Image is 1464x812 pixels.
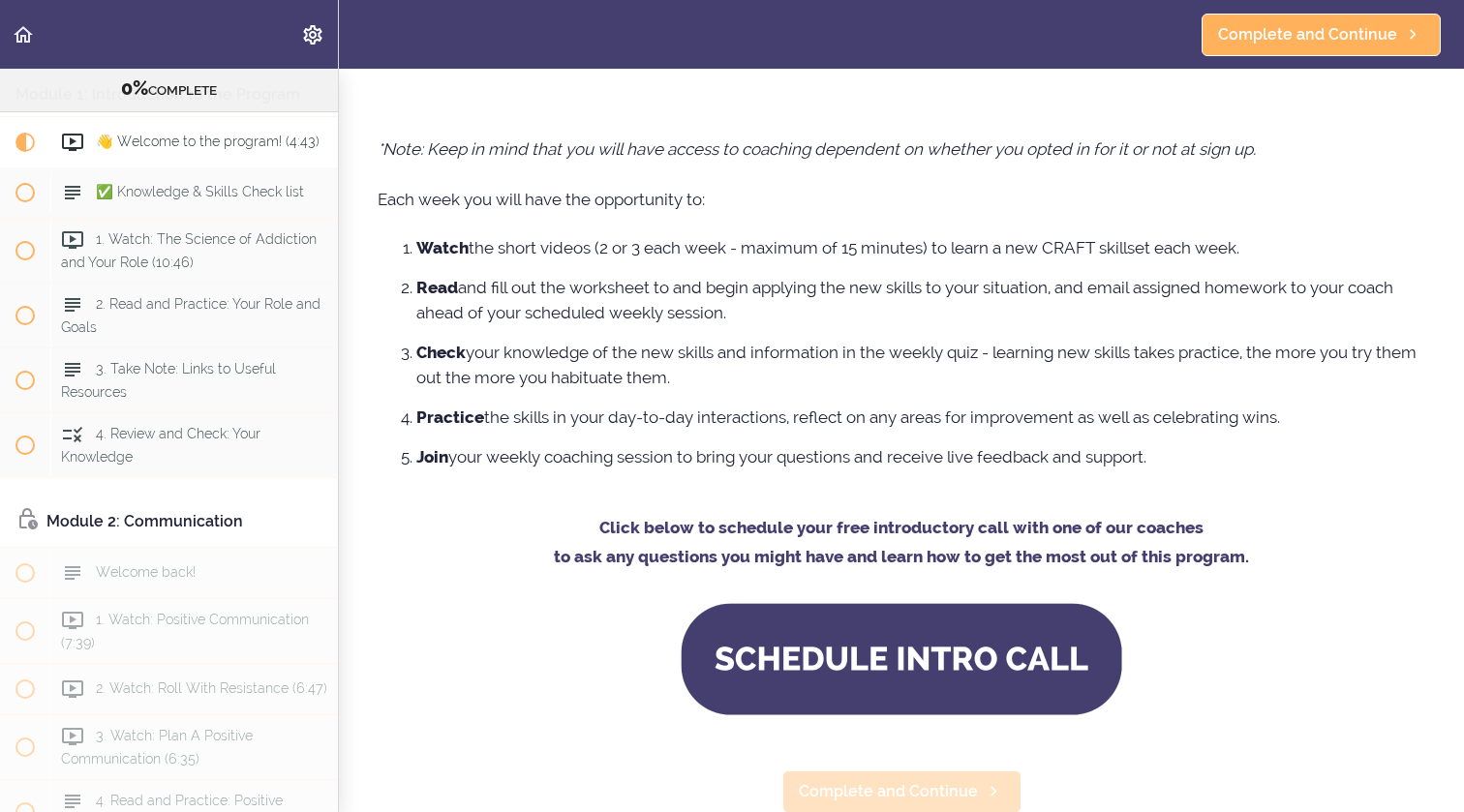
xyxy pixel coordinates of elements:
[61,426,260,464] span: 4. Review and Check: Your Knowledge
[61,361,276,399] span: 3. Take Note: Links to Useful Resources
[96,564,196,580] span: Welcome back!
[61,296,320,334] span: 2. Read and Practice: Your Role and Goals
[416,343,466,362] strong: Check
[121,76,148,100] span: 0%
[416,275,1425,325] li: and fill out the worksheet to and begin applying the new skills to your situation, and email assi...
[416,238,469,257] strong: Watch
[1202,14,1441,56] a: Complete and Continue
[96,134,320,149] span: 👋 Welcome to the program! (4:43)
[416,444,1425,469] li: your weekly coaching session to bring your questions and receive live feedback and support.
[61,728,253,766] span: 3. Watch: Plan A Positive Communication (6:35)
[24,76,314,102] div: COMPLETE
[416,278,458,297] strong: Read
[96,184,304,199] span: ✅ Knowledge & Skills Check list
[61,231,317,269] span: 1. Watch: The Science of Addiction and Your Role (10:46)
[1218,23,1397,46] span: Complete and Continue
[680,600,1123,718] img: N84GU8QkQ3a6BvxkrLsw_Schedule+Call.png
[96,680,327,696] span: 2. Watch: Roll With Resistance (6:47)
[378,185,1425,214] p: Each week you will have the opportunity to:
[378,139,1256,159] em: *Note: Keep in mind that you will have access to coaching dependent on whether you opted in for i...
[416,447,448,466] strong: Join
[799,780,978,803] span: Complete and Continue
[12,23,35,46] svg: Back to course curriculum
[61,612,309,649] span: 1. Watch: Positive Communication (7:39)
[416,407,484,427] strong: Practice
[416,235,1425,260] li: the short videos (2 or 3 each week - maximum of 15 minutes) to learn a new CRAFT skillset each week.
[554,518,1249,566] strong: Click below to schedule your free introductory call with one of our coaches to ask any questions ...
[416,340,1425,390] li: your knowledge of the new skills and information in the weekly quiz - learning new skills takes p...
[416,405,1425,430] li: the skills in your day-to-day interactions, reflect on any areas for improvement as well as celeb...
[301,23,324,46] svg: Settings Menu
